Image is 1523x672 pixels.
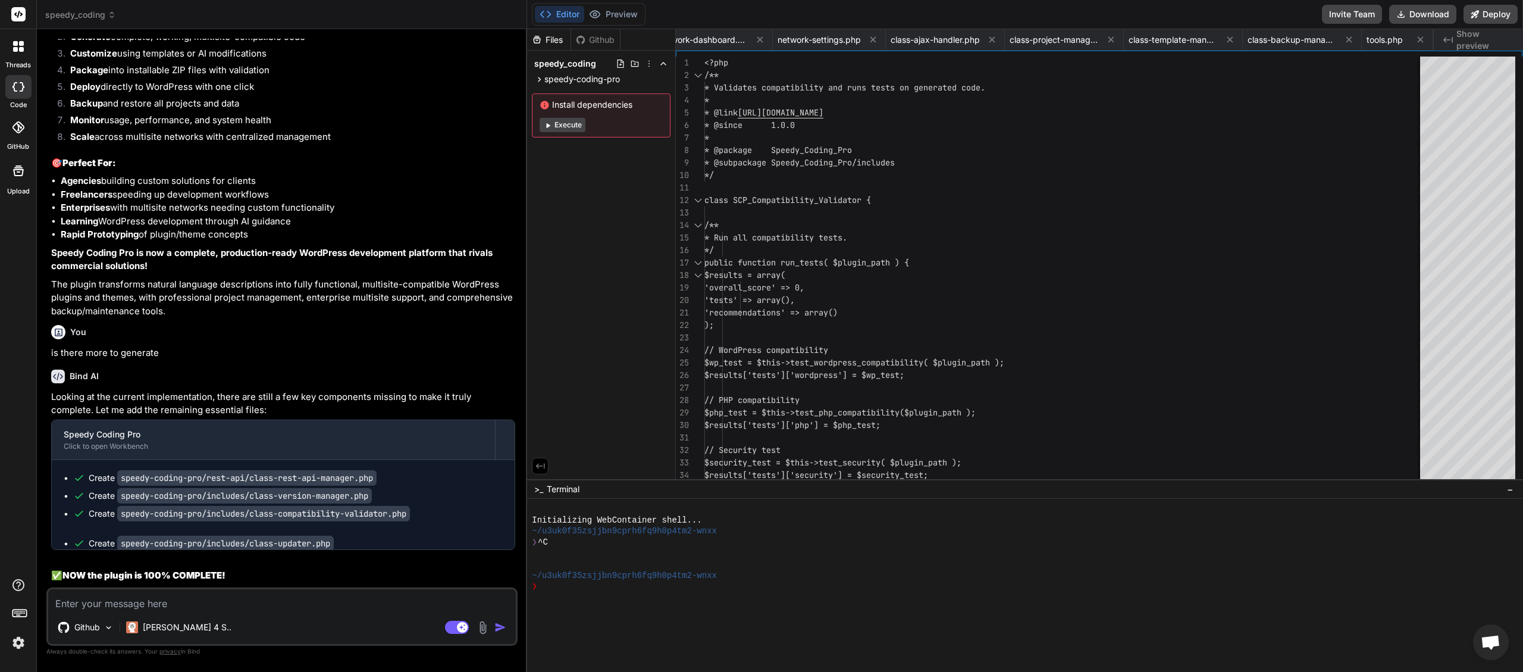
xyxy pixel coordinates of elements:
span: $results = array( [704,270,785,280]
div: 4 [676,94,689,107]
p: Github [74,621,100,633]
li: using templates or AI modifications [61,47,515,64]
img: settings [8,633,29,653]
div: Speedy Coding Pro [64,429,483,440]
div: Click to collapse the range. [690,194,706,207]
code: speedy-coding-pro/includes/class-compatibility-validator.php [117,506,410,521]
span: $results['tests']['php'] = $php_test; [704,420,880,430]
span: $results['tests']['security'] = $security_ [704,470,904,480]
div: 5 [676,107,689,119]
span: speedy_coding [534,58,596,70]
span: speedy_coding [45,9,116,21]
div: Create [89,508,410,520]
div: 13 [676,207,689,219]
span: >_ [534,483,543,495]
li: building custom solutions for clients [61,174,515,188]
div: 24 [676,344,689,357]
span: * @package Speedy_Coding_Pro [704,145,852,155]
button: Speedy Coding ProClick to open Workbench [52,420,495,460]
div: 3 [676,82,689,94]
span: $security_test = $this->test_security( $pl [704,457,904,468]
h6: Bind AI [70,370,99,382]
label: code [10,100,27,110]
img: attachment [476,621,490,635]
span: Terminal [547,483,579,495]
div: 6 [676,119,689,132]
button: Invite Team [1322,5,1382,24]
div: 33 [676,457,689,469]
strong: Monitor [70,114,104,126]
p: Looking at the current implementation, there are still a few key components missing to make it tr... [51,390,515,417]
span: * Run all compatibility tests. [704,232,847,243]
li: with multisite networks needing custom functionality [61,201,515,215]
strong: NOW the plugin is 100% COMPLETE! [62,570,225,581]
span: network-settings.php [778,34,861,46]
strong: Package [70,64,108,76]
button: Preview [584,6,643,23]
div: Open chat [1473,624,1509,660]
div: 16 [676,244,689,257]
span: Initializing WebContainer shell... [532,515,701,526]
span: * @link [704,107,738,118]
span: lity( $plugin_path ); [904,357,1004,368]
span: class-template-manager.php [1129,34,1218,46]
strong: Perfect For: [62,157,116,168]
code: speedy-coding-pro/includes/class-version-manager.php [117,488,372,504]
div: 27 [676,382,689,394]
span: // PHP compatibility [704,395,800,405]
span: ated code. [938,82,985,93]
span: public function run_tests( $plugin_path ) { [704,257,909,268]
button: Deploy [1464,5,1518,24]
div: 18 [676,269,689,282]
span: ~/u3uk0f35zsjjbn9cprh6fq9h0p4tm2-wnxx [532,570,717,582]
button: Download [1389,5,1456,24]
img: Claude 4 Sonnet [126,621,138,633]
span: ^C [538,537,548,548]
span: // Security test [704,445,781,455]
span: Show preview [1456,28,1513,52]
span: class-ajax-handler.php [891,34,980,46]
strong: Freelancers [61,189,112,200]
strong: Enterprises [61,202,110,213]
li: speeding up development workflows [61,188,515,202]
div: 23 [676,332,689,344]
strong: Customize [70,48,117,59]
div: 17 [676,257,689,269]
span: test; [904,470,928,480]
div: 2 [676,69,689,82]
span: ~/u3uk0f35zsjjbn9cprh6fq9h0p4tm2-wnxx [532,526,717,537]
p: is there more to generate [51,346,515,360]
span: [URL][DOMAIN_NAME] [738,107,823,118]
li: complete, working, multisite-compatible code [61,30,515,47]
span: $php_test = $this->test_php_compatibility( [704,407,904,418]
div: 28 [676,394,689,407]
li: of plugin/theme concepts [61,228,515,242]
div: 31 [676,432,689,444]
div: Create [89,472,377,484]
div: 9 [676,157,689,169]
div: 26 [676,369,689,382]
div: Click to open Workbench [64,442,483,451]
code: speedy-coding-pro/rest-api/class-rest-api-manager.php [117,470,377,486]
span: speedy-coding-pro [544,73,620,85]
div: Files [527,34,571,46]
span: class SCP_Compatibility_Validator { [704,195,871,205]
span: $plugin_path ); [904,407,976,418]
label: threads [5,60,31,70]
strong: Scale [70,131,95,142]
div: 20 [676,294,689,307]
strong: Agencies [61,175,101,186]
span: <?php [704,57,728,68]
li: across multisite networks with centralized management [61,130,515,147]
div: 22 [676,319,689,332]
div: 1 [676,57,689,69]
div: Create [89,537,334,549]
span: class-backup-manager.php [1248,34,1337,46]
strong: Backup [70,98,103,109]
div: 21 [676,307,689,319]
img: icon [494,621,506,633]
span: privacy [159,648,181,655]
span: network-dashboard.php [659,34,748,46]
span: $results['tests']['wordpress'] = $wp_test; [704,370,904,380]
strong: Speedy Coding Pro is now a complete, production-ready WordPress development platform that rivals ... [51,247,495,272]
